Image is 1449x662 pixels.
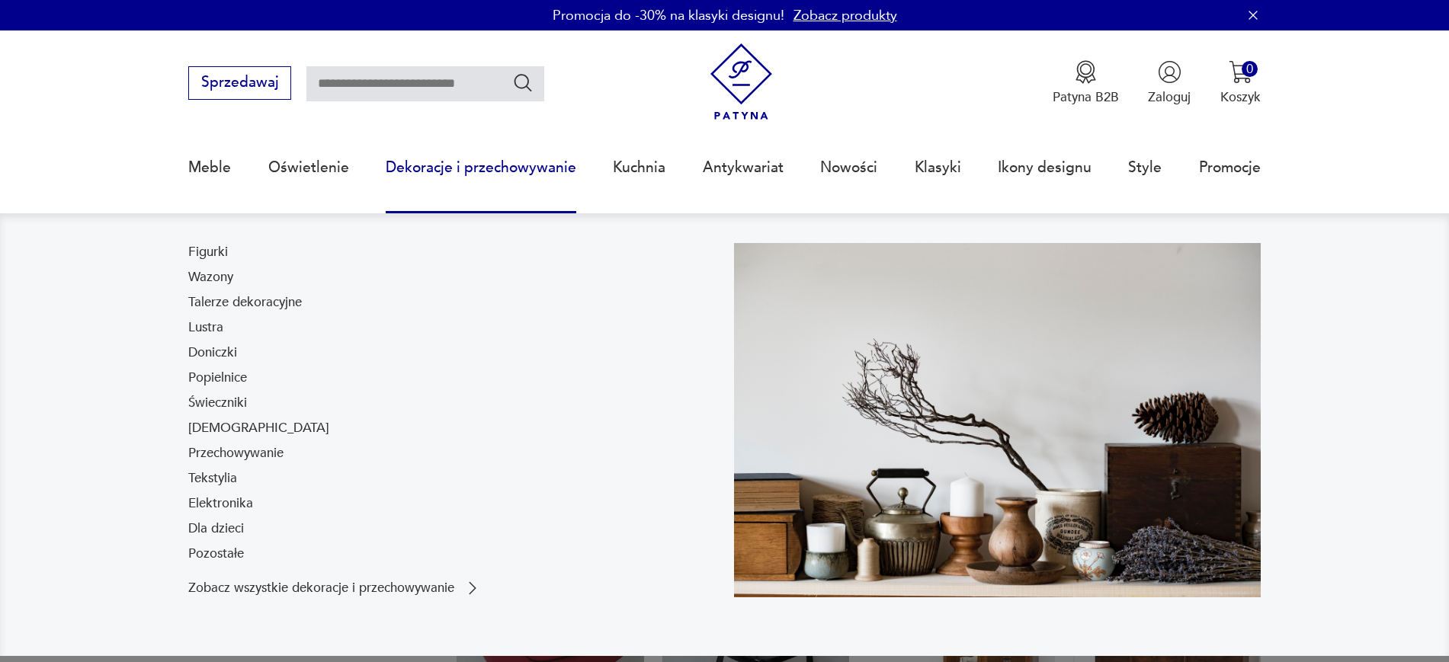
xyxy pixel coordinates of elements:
button: Szukaj [512,72,534,94]
a: Style [1128,133,1162,203]
p: Zaloguj [1148,88,1191,106]
a: [DEMOGRAPHIC_DATA] [188,419,329,437]
button: 0Koszyk [1220,60,1261,106]
a: Tekstylia [188,469,237,488]
a: Zobacz wszystkie dekoracje i przechowywanie [188,579,482,597]
p: Patyna B2B [1053,88,1119,106]
a: Wazony [188,268,233,286]
img: cfa44e985ea346226f89ee8969f25989.jpg [734,243,1261,597]
a: Pozostałe [188,545,244,563]
button: Sprzedawaj [188,66,291,100]
a: Talerze dekoracyjne [188,293,302,312]
button: Patyna B2B [1053,60,1119,106]
div: 0 [1242,61,1258,77]
a: Klasyki [915,133,961,203]
img: Patyna - sklep z meblami i dekoracjami vintage [703,43,780,120]
a: Oświetlenie [268,133,349,203]
a: Promocje [1199,133,1261,203]
a: Kuchnia [613,133,665,203]
p: Zobacz wszystkie dekoracje i przechowywanie [188,582,454,594]
a: Ikona medaluPatyna B2B [1053,60,1119,106]
a: Świeczniki [188,394,247,412]
a: Antykwariat [703,133,784,203]
a: Przechowywanie [188,444,284,462]
a: Figurki [188,243,228,261]
a: Zobacz produkty [793,6,897,25]
button: Zaloguj [1148,60,1191,106]
a: Ikony designu [998,133,1092,203]
a: Elektronika [188,494,253,513]
img: Ikona koszyka [1229,60,1252,84]
a: Lustra [188,318,223,337]
img: Ikonka użytkownika [1158,60,1181,84]
a: Nowości [820,133,877,203]
img: Ikona medalu [1074,60,1098,84]
a: Dla dzieci [188,520,244,538]
p: Koszyk [1220,88,1261,106]
a: Doniczki [188,344,237,362]
a: Meble [188,133,231,203]
a: Sprzedawaj [188,78,291,90]
p: Promocja do -30% na klasyki designu! [553,6,784,25]
a: Dekoracje i przechowywanie [386,133,576,203]
a: Popielnice [188,369,247,387]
